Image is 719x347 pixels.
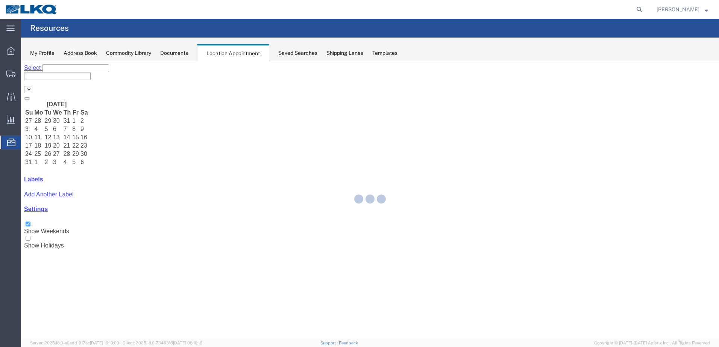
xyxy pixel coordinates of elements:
[5,175,9,180] input: Show Holidays
[51,81,58,88] td: 22
[32,97,41,105] td: 3
[59,72,67,80] td: 16
[23,72,31,80] td: 12
[51,89,58,97] td: 29
[32,64,41,72] td: 6
[339,341,358,345] a: Feedback
[4,89,12,97] td: 24
[32,89,41,97] td: 27
[23,64,31,72] td: 5
[13,81,22,88] td: 18
[5,160,9,165] input: Show Weekends
[51,64,58,72] td: 8
[13,97,22,105] td: 1
[51,72,58,80] td: 15
[42,56,50,63] td: 31
[5,4,58,15] img: logo
[13,39,58,47] th: [DATE]
[42,72,50,80] td: 14
[51,56,58,63] td: 1
[23,89,31,97] td: 26
[42,81,50,88] td: 21
[3,145,27,151] a: Settings
[42,48,50,55] th: Th
[32,72,41,80] td: 13
[30,49,55,57] div: My Profile
[64,49,97,57] div: Address Book
[42,97,50,105] td: 4
[32,48,41,55] th: We
[32,56,41,63] td: 30
[59,48,67,55] th: Sa
[594,340,710,346] span: Copyright © [DATE]-[DATE] Agistix Inc., All Rights Reserved
[4,64,12,72] td: 3
[3,130,53,136] a: Add Another Label
[13,72,22,80] td: 11
[4,72,12,80] td: 10
[13,89,22,97] td: 25
[4,81,12,88] td: 17
[59,97,67,105] td: 6
[372,49,397,57] div: Templates
[59,89,67,97] td: 30
[23,97,31,105] td: 2
[23,48,31,55] th: Tu
[320,341,339,345] a: Support
[197,44,269,62] div: Location Appointment
[3,160,48,173] label: Show Weekends
[59,56,67,63] td: 2
[59,81,67,88] td: 23
[326,49,363,57] div: Shipping Lanes
[278,49,317,57] div: Saved Searches
[3,3,21,10] a: Select
[51,48,58,55] th: Fr
[23,81,31,88] td: 19
[106,49,151,57] div: Commodity Library
[90,341,119,345] span: [DATE] 10:10:00
[656,5,708,14] button: [PERSON_NAME]
[173,341,202,345] span: [DATE] 08:10:16
[30,341,119,345] span: Server: 2025.18.0-a0edd1917ac
[123,341,202,345] span: Client: 2025.18.0-7346316
[51,97,58,105] td: 5
[30,19,69,38] h4: Resources
[4,56,12,63] td: 27
[13,56,22,63] td: 28
[42,89,50,97] td: 28
[657,5,699,14] span: Adrienne Brown
[3,174,43,187] label: Show Holidays
[160,49,188,57] div: Documents
[23,56,31,63] td: 29
[42,64,50,72] td: 7
[32,81,41,88] td: 20
[13,64,22,72] td: 4
[3,115,22,121] a: Labels
[59,64,67,72] td: 9
[3,3,20,10] span: Select
[4,48,12,55] th: Su
[13,48,22,55] th: Mo
[4,97,12,105] td: 31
